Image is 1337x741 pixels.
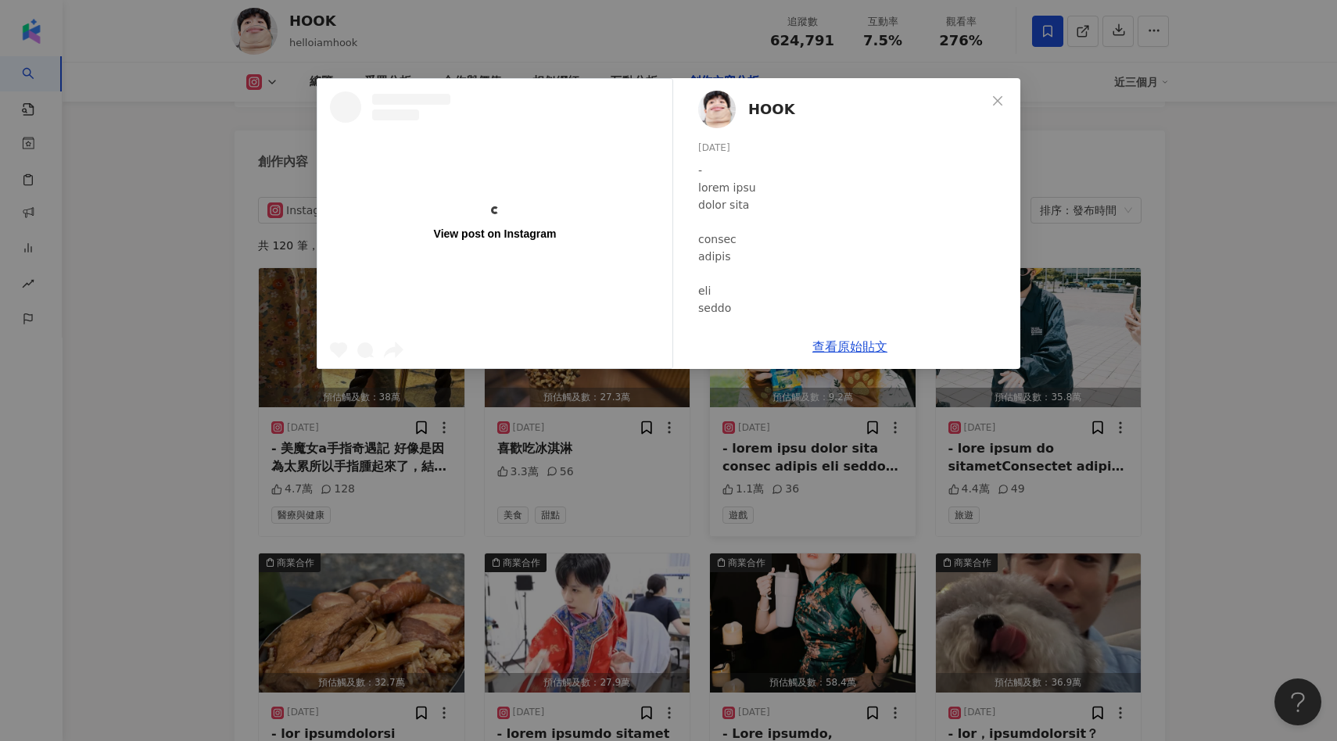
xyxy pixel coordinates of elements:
[434,227,557,241] div: View post on Instagram
[698,141,1008,156] div: [DATE]
[982,85,1013,116] button: Close
[317,79,672,368] a: View post on Instagram
[698,91,736,128] img: KOL Avatar
[748,98,795,120] span: HOOK
[812,339,887,354] a: 查看原始貼文
[991,95,1004,107] span: close
[698,91,986,128] a: KOL AvatarHOOK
